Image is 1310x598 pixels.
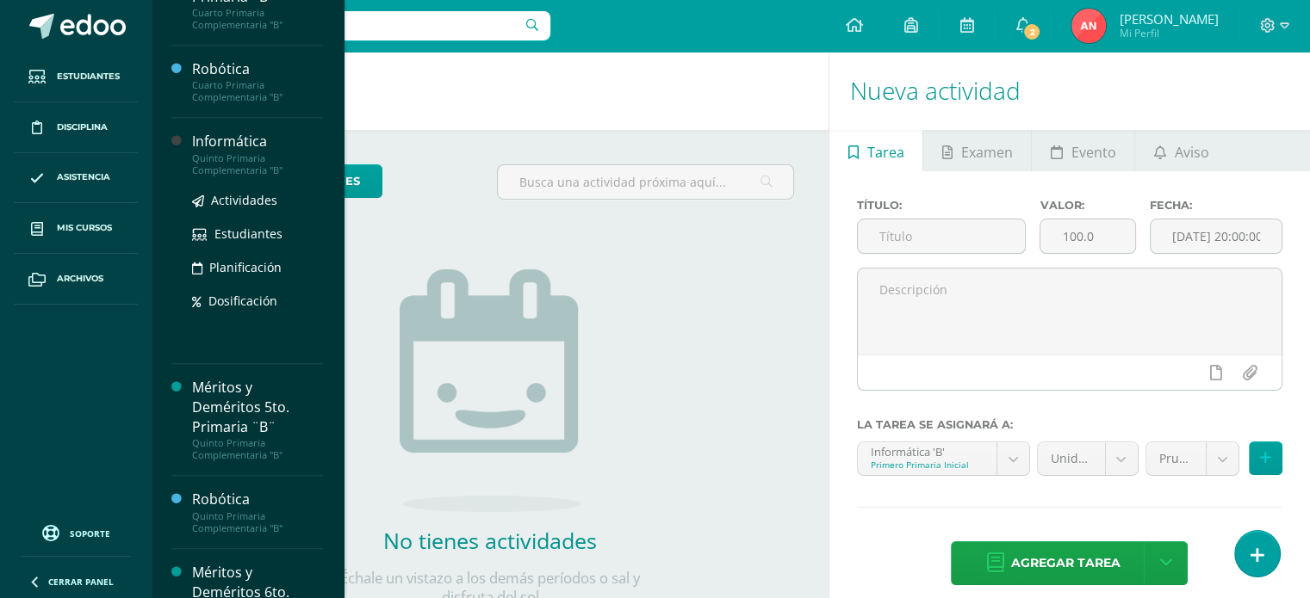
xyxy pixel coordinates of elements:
[858,219,1026,253] input: Título
[192,59,323,79] div: Robótica
[214,225,282,242] span: Estudiantes
[14,52,138,102] a: Estudiantes
[318,526,662,555] h2: No tienes actividades
[1159,442,1193,475] span: Prueba de Logro (40.0%)
[192,132,323,176] a: InformáticaQuinto Primaria Complementaria "B"
[1040,199,1136,212] label: Valor:
[1071,132,1116,173] span: Evento
[57,170,110,184] span: Asistencia
[871,459,984,471] div: Primero Primaria Inicial
[1146,442,1239,475] a: Prueba de Logro (40.0%)
[208,293,277,309] span: Dosificación
[857,199,1027,212] label: Título:
[1032,130,1134,171] a: Evento
[1150,199,1282,212] label: Fecha:
[192,291,323,311] a: Dosificación
[871,442,984,459] div: Informática 'B'
[192,378,323,461] a: Méritos y Deméritos 5to. Primaria ¨B¨Quinto Primaria Complementaria "B"
[192,437,323,461] div: Quinto Primaria Complementaria "B"
[1119,26,1218,40] span: Mi Perfil
[70,527,110,539] span: Soporte
[1022,22,1041,41] span: 2
[14,203,138,254] a: Mis cursos
[14,153,138,204] a: Asistencia
[192,190,323,210] a: Actividades
[1010,542,1120,584] span: Agregar tarea
[1040,219,1135,253] input: Puntos máximos
[1038,442,1138,475] a: Unidad 4
[1071,9,1106,43] img: 4312b06de9a6913e9e55058f5c86071c.png
[192,132,323,151] div: Informática
[850,52,1289,130] h1: Nueva actividad
[209,259,282,275] span: Planificación
[498,165,793,199] input: Busca una actividad próxima aquí...
[1119,10,1218,28] span: [PERSON_NAME]
[14,254,138,305] a: Archivos
[57,70,120,83] span: Estudiantes
[192,257,323,277] a: Planificación
[1175,132,1209,173] span: Aviso
[857,418,1282,431] label: La tarea se asignará a:
[400,269,580,512] img: no_activities.png
[14,102,138,153] a: Disciplina
[192,59,323,103] a: RobóticaCuarto Primaria Complementaria "B"
[192,510,323,534] div: Quinto Primaria Complementaria "B"
[192,224,323,244] a: Estudiantes
[57,221,112,235] span: Mis cursos
[48,576,114,588] span: Cerrar panel
[858,442,1029,475] a: Informática 'B'Primero Primaria Inicial
[1151,219,1282,253] input: Fecha de entrega
[192,152,323,176] div: Quinto Primaria Complementaria "B"
[163,11,550,40] input: Busca un usuario...
[211,192,277,208] span: Actividades
[923,130,1031,171] a: Examen
[1135,130,1227,171] a: Aviso
[192,79,323,103] div: Cuarto Primaria Complementaria "B"
[1051,442,1092,475] span: Unidad 4
[57,272,103,286] span: Archivos
[192,490,323,533] a: RobóticaQuinto Primaria Complementaria "B"
[172,52,808,130] h1: Actividades
[57,120,108,134] span: Disciplina
[21,521,131,544] a: Soporte
[192,378,323,437] div: Méritos y Deméritos 5to. Primaria ¨B¨
[829,130,922,171] a: Tarea
[192,490,323,509] div: Robótica
[867,132,904,173] span: Tarea
[192,7,323,31] div: Cuarto Primaria Complementaria "B"
[961,132,1013,173] span: Examen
